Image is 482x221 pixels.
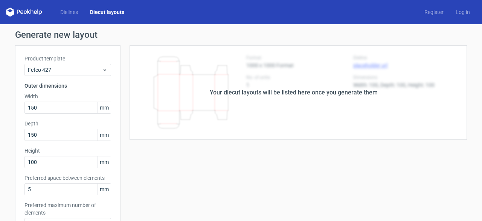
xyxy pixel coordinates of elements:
a: Log in [450,8,476,16]
h3: Outer dimensions [24,82,111,90]
span: mm [98,102,111,113]
span: mm [98,129,111,141]
span: mm [98,184,111,195]
label: Preferred maximum number of elements [24,201,111,216]
span: Fefco 427 [28,66,102,74]
a: Dielines [54,8,84,16]
a: Diecut layouts [84,8,130,16]
label: Product template [24,55,111,62]
label: Depth [24,120,111,127]
span: mm [98,156,111,168]
a: Register [418,8,450,16]
label: Preferred space between elements [24,174,111,182]
label: Height [24,147,111,155]
div: Your diecut layouts will be listed here once you generate them [210,88,378,97]
h1: Generate new layout [15,30,467,39]
label: Width [24,93,111,100]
